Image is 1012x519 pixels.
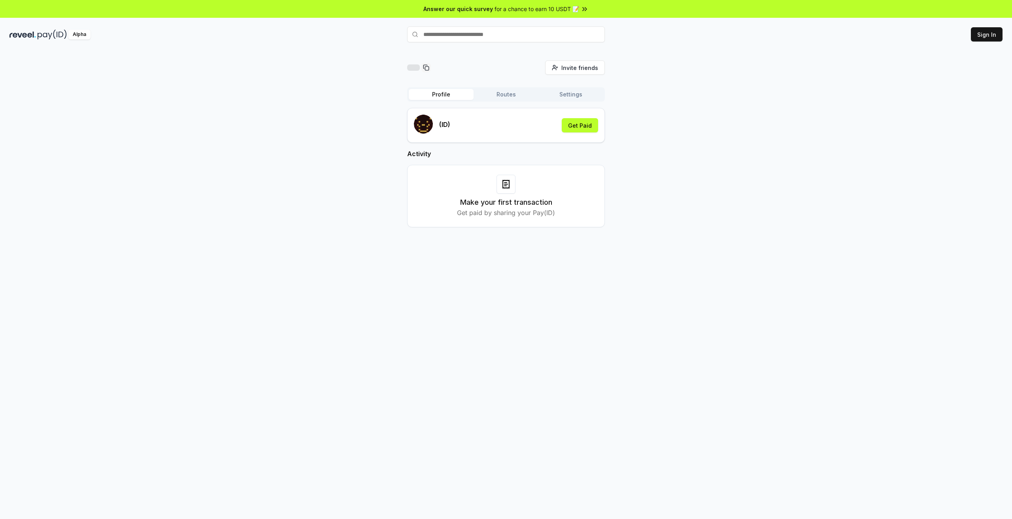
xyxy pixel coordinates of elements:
button: Settings [538,89,603,100]
span: Answer our quick survey [423,5,493,13]
span: for a chance to earn 10 USDT 📝 [495,5,579,13]
button: Get Paid [562,118,598,132]
p: Get paid by sharing your Pay(ID) [457,208,555,217]
img: pay_id [38,30,67,40]
button: Routes [474,89,538,100]
button: Sign In [971,27,1003,42]
div: Alpha [68,30,91,40]
button: Invite friends [545,60,605,75]
h2: Activity [407,149,605,159]
h3: Make your first transaction [460,197,552,208]
span: Invite friends [561,64,598,72]
button: Profile [409,89,474,100]
img: reveel_dark [9,30,36,40]
p: (ID) [439,120,450,129]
